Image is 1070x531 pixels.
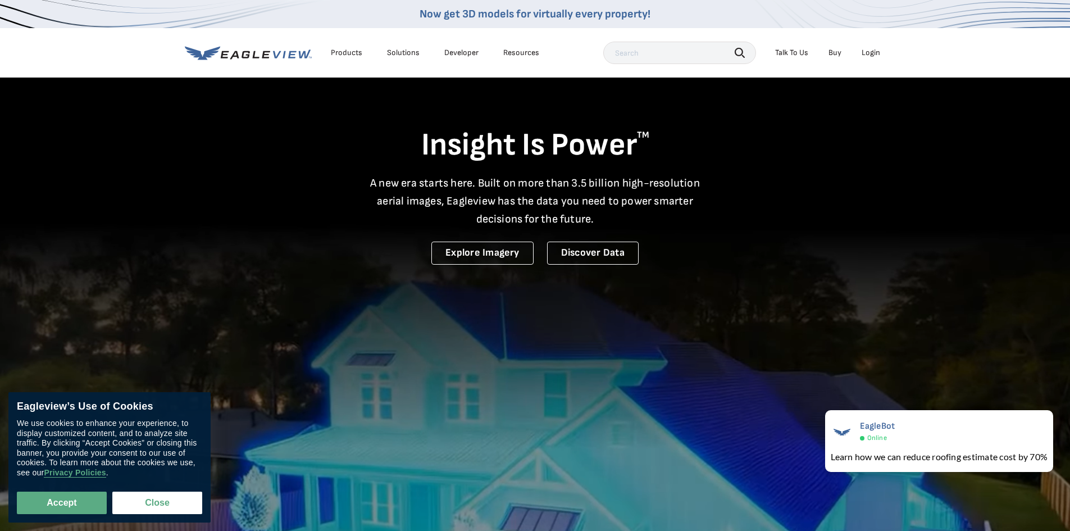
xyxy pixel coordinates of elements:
p: A new era starts here. Built on more than 3.5 billion high-resolution aerial images, Eagleview ha... [363,174,707,228]
div: Learn how we can reduce roofing estimate cost by 70% [831,450,1048,464]
span: EagleBot [860,421,895,432]
div: Solutions [387,48,420,58]
div: Products [331,48,362,58]
input: Search [603,42,756,64]
button: Accept [17,492,107,514]
a: Now get 3D models for virtually every property! [420,7,650,21]
a: Developer [444,48,479,58]
div: Talk To Us [775,48,808,58]
div: Resources [503,48,539,58]
a: Buy [828,48,841,58]
h1: Insight Is Power [185,126,886,165]
a: Discover Data [547,242,639,265]
button: Close [112,492,202,514]
div: Eagleview’s Use of Cookies [17,401,202,413]
img: EagleBot [831,421,853,443]
div: We use cookies to enhance your experience, to display customized content, and to analyze site tra... [17,419,202,478]
a: Explore Imagery [431,242,534,265]
span: Online [867,434,887,442]
sup: TM [637,130,649,140]
div: Login [862,48,880,58]
a: Privacy Policies [44,468,106,478]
